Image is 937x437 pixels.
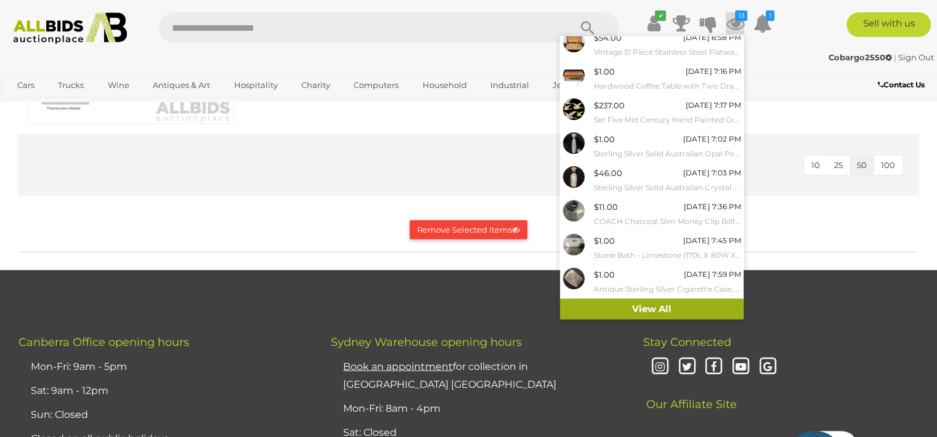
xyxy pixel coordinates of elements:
button: 50 [850,156,874,175]
div: [DATE] 7:59 PM [684,268,740,281]
i: ✔ [655,10,666,21]
span: Stay Connected [643,335,731,349]
small: Sterling Silver Solid Australian Opal Pendant, Est 1.40ct, 25mm, 2.05 Grams [594,147,740,161]
a: Contact Us [878,78,928,92]
span: 25 [834,160,843,170]
a: $11.00 [DATE] 7:36 PM COACH Charcoal Slim Money Clip Billfold [PERSON_NAME] & [PERSON_NAME] Belt [560,197,744,231]
span: | [894,52,896,62]
small: Stone Bath - Limestone (170L X 80W X 50H ) - ORP $3,800.00 [594,249,740,262]
a: $46.00 [DATE] 7:03 PM Sterling Silver Solid Australian Crystal Opal Pendant, Est 2.15ct, 27mm, 3.... [560,163,744,197]
span: 10 [811,160,820,170]
div: [DATE] 7:36 PM [684,200,740,214]
small: COACH Charcoal Slim Money Clip Billfold [PERSON_NAME] & [PERSON_NAME] Belt [594,215,740,228]
i: 1 [766,10,774,21]
img: 54240-9a.jpg [563,31,585,52]
a: 1 [753,12,771,34]
div: [DATE] 7:17 PM [686,98,740,112]
div: [DATE] 7:03 PM [683,166,740,180]
small: Sterling Silver Solid Australian Crystal Opal Pendant, Est 2.15ct, 27mm, 3.65 Grams [594,181,740,194]
img: Allbids.com.au [7,12,134,44]
img: 52820-49a.jpg [563,132,585,154]
small: Hardwood Coffee Table with Two Drawers [594,79,740,93]
img: 54279-12a.jpg [563,98,585,120]
small: Antique Sterling Silver Cigarette Case, 41.64 Grams [594,283,740,296]
img: 54464-1a.jpg [563,234,585,255]
span: 50 [857,160,867,170]
a: Computers [346,75,407,95]
a: Cars [9,75,43,95]
span: $1.00 [594,134,615,144]
button: Remove Selected Items [410,220,527,239]
img: 52568-37a.jpg [563,268,585,289]
span: Canberra Office opening hours [18,335,189,349]
a: Wine [100,75,137,95]
a: View All [560,299,744,320]
b: Contact Us [878,80,925,89]
span: $1.00 [594,270,615,279]
a: Sell with us [846,12,931,37]
i: Youtube [730,356,752,378]
button: Search [557,12,619,43]
strong: Cobargo2550 [829,52,892,62]
a: 13 [726,12,744,34]
a: Cobargo2550 [829,52,894,62]
a: $1.00 [DATE] 7:16 PM Hardwood Coffee Table with Two Drawers [560,62,744,95]
span: $54.00 [594,33,622,42]
i: Instagram [649,356,671,378]
li: Sun: Closed [28,403,300,427]
i: Twitter [676,356,698,378]
a: Sign Out [898,52,934,62]
a: Hospitality [226,75,286,95]
span: 100 [881,160,895,170]
small: Set Five Mid Century Hand Painted Graduating Sized Ceramic Flying Wall Ducks [594,113,740,127]
a: $1.00 [DATE] 7:59 PM Antique Sterling Silver Cigarette Case, 41.64 Grams [560,265,744,299]
li: Mon-Fri: 9am - 5pm [28,355,300,379]
div: [DATE] 6:58 PM [683,31,740,44]
a: [GEOGRAPHIC_DATA] [9,95,113,116]
span: $237.00 [594,100,625,110]
a: $237.00 [DATE] 7:17 PM Set Five Mid Century Hand Painted Graduating Sized Ceramic Flying Wall Ducks [560,95,744,129]
small: Vintage 51 Piece Stainless Steel Flatware Set in Kings Pattern in Canteen, Stamped AP [594,46,740,59]
u: Book an appointment [343,361,453,372]
button: 25 [827,156,850,175]
div: [DATE] 7:02 PM [683,132,740,146]
a: Industrial [482,75,537,95]
span: $11.00 [594,202,618,212]
i: 13 [735,10,747,21]
span: $1.00 [594,236,615,246]
a: Book an appointmentfor collection in [GEOGRAPHIC_DATA] [GEOGRAPHIC_DATA] [343,361,556,390]
span: Sydney Warehouse opening hours [331,335,522,349]
img: 54306-1a.JPG [563,65,585,86]
div: [DATE] 7:45 PM [683,234,740,247]
a: Jewellery [545,75,599,95]
a: $1.00 [DATE] 7:45 PM Stone Bath - Limestone (170L X 80W X 50H ) - ORP $3,800.00 [560,231,744,265]
a: ✔ [644,12,663,34]
span: Our Affiliate Site [643,379,737,411]
button: 10 [804,156,827,175]
a: Trucks [50,75,92,95]
li: Mon-Fri: 8am - 4pm [340,397,612,421]
a: $54.00 [DATE] 6:58 PM Vintage 51 Piece Stainless Steel Flatware Set in Kings Pattern in Canteen, ... [560,28,744,62]
span: $1.00 [594,66,615,76]
li: Sat: 9am - 12pm [28,379,300,403]
button: 100 [874,156,903,175]
a: Household [415,75,475,95]
i: Facebook [703,356,724,378]
img: 52820-48a.jpg [563,166,585,188]
i: Google [757,356,779,378]
a: $1.00 [DATE] 7:02 PM Sterling Silver Solid Australian Opal Pendant, Est 1.40ct, 25mm, 2.05 Grams [560,129,744,163]
img: 54574-67a.jpeg [563,200,585,222]
span: $46.00 [594,168,622,178]
a: Charity [293,75,338,95]
div: [DATE] 7:16 PM [686,65,740,78]
a: Antiques & Art [145,75,218,95]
